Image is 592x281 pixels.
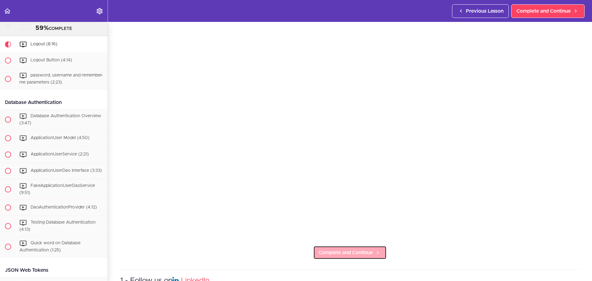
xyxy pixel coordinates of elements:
span: Logout (8:16) [31,42,57,47]
span: Database Authentication Overview (3:47) [19,114,101,125]
span: Quick word on Database Authentication (1:25) [19,241,80,252]
span: ApplicationUserService (2:21) [31,152,89,156]
svg: Back to course curriculum [4,7,11,15]
span: FakeApplicationUserDaoService (9:51) [19,184,95,195]
span: Testing Database Authentication (4:13) [19,221,96,232]
a: Previous Lesson [452,4,509,18]
a: Complete and Continue [511,4,585,18]
span: ApplicationUser Model (4:50) [31,136,89,140]
span: 59% [35,25,49,31]
span: Logout Button (4:14) [31,58,72,63]
span: Complete and Continue [516,7,571,15]
span: ApplicationUserDao Interface (3:33) [31,168,102,173]
span: Complete and Continue [319,249,373,256]
div: COMPLETE [8,24,100,32]
span: DaoAuthenticationProvider (4:12) [31,205,97,210]
svg: Settings Menu [96,7,103,15]
span: password, username and remember-me parameters (2:23) [19,73,103,85]
span: Previous Lesson [466,7,504,15]
a: Complete and Continue [313,246,387,259]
